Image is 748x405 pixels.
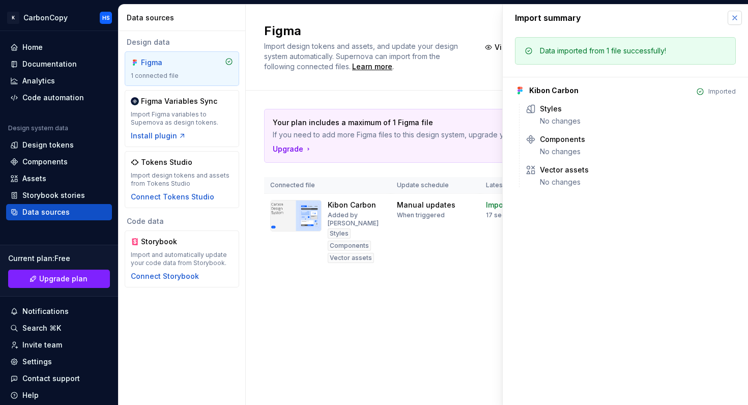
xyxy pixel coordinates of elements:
div: Components [328,241,371,251]
div: Analytics [22,76,55,86]
div: Design tokens [22,140,74,150]
a: Components [6,154,112,170]
div: Invite team [22,340,62,350]
button: Connect Tokens Studio [131,192,214,202]
button: Notifications [6,303,112,320]
span: . [351,63,394,71]
div: No changes [540,177,736,187]
div: Search ⌘K [22,323,61,333]
div: No changes [540,116,736,126]
div: Code data [125,216,239,226]
button: Help [6,387,112,403]
div: Components [540,134,585,144]
div: HS [102,14,110,22]
div: Settings [22,357,52,367]
div: Notifications [22,306,69,316]
span: Upgrade plan [39,274,88,284]
div: CarbonCopy [23,13,68,23]
div: Import Figma variables to Supernova as design tokens. [131,110,233,127]
div: Vector assets [540,165,589,175]
a: Figma Variables SyncImport Figma variables to Supernova as design tokens.Install plugin [125,90,239,147]
div: Kibon Carbon [529,85,579,96]
div: 17 seconds ago [486,211,534,219]
button: View summary [480,38,553,56]
div: Imported [708,88,736,96]
div: Import design tokens and assets from Tokens Studio [131,171,233,188]
th: Connected file [264,177,391,194]
a: Assets [6,170,112,187]
h2: Figma [264,23,468,39]
div: Design data [125,37,239,47]
a: StorybookImport and automatically update your code data from Storybook.Connect Storybook [125,230,239,287]
a: Data sources [6,204,112,220]
div: Code automation [22,93,84,103]
div: Storybook [141,237,190,247]
div: Tokens Studio [141,157,192,167]
div: Data imported from 1 file successfully! [540,46,666,56]
div: Import summary [515,12,581,24]
a: Analytics [6,73,112,89]
span: Import design tokens and assets, and update your design system automatically. Supernova can impor... [264,42,460,71]
div: Import and automatically update your code data from Storybook. [131,251,233,267]
div: Current plan : Free [8,253,110,264]
a: Learn more [352,62,392,72]
div: Storybook stories [22,190,85,200]
a: Design tokens [6,137,112,153]
div: When triggered [397,211,445,219]
a: Invite team [6,337,112,353]
button: Install plugin [131,131,186,141]
button: Upgrade plan [8,270,110,288]
div: Figma Variables Sync [141,96,217,106]
th: Update schedule [391,177,480,194]
div: Import successful [486,200,550,210]
div: Components [22,157,68,167]
div: No changes [540,147,736,157]
div: Documentation [22,59,77,69]
a: Figma1 connected file [125,51,239,86]
button: Contact support [6,370,112,387]
a: Tokens StudioImport design tokens and assets from Tokens StudioConnect Tokens Studio [125,151,239,208]
div: Added by [PERSON_NAME] [328,211,385,227]
th: Latest update [480,177,578,194]
div: Data sources [127,13,241,23]
div: K [7,12,19,24]
div: Data sources [22,207,70,217]
p: Your plan includes a maximum of 1 Figma file [273,118,650,128]
div: Styles [328,228,351,239]
div: Assets [22,173,46,184]
a: Storybook stories [6,187,112,204]
button: Upgrade [273,144,312,154]
button: Search ⌘K [6,320,112,336]
div: Styles [540,104,562,114]
div: Design system data [8,124,68,132]
button: Connect Storybook [131,271,199,281]
div: Contact support [22,373,80,384]
p: If you need to add more Figma files to this design system, upgrade your plan. [273,130,650,140]
a: Documentation [6,56,112,72]
a: Settings [6,354,112,370]
div: Vector assets [328,253,374,263]
button: KCarbonCopyHS [2,7,116,28]
span: View summary [495,42,546,52]
div: Manual updates [397,200,455,210]
div: Home [22,42,43,52]
div: Kibon Carbon [328,200,376,210]
a: Code automation [6,90,112,106]
div: Help [22,390,39,400]
div: Figma [141,57,190,68]
div: 1 connected file [131,72,233,80]
a: Home [6,39,112,55]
